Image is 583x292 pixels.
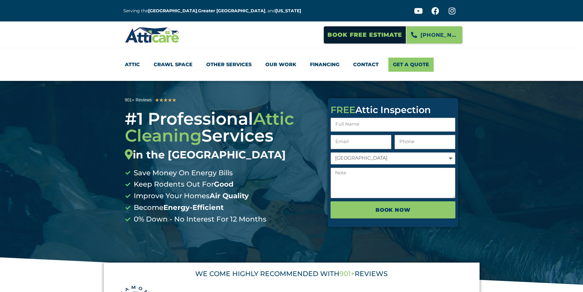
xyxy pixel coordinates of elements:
span: [PHONE_NUMBER] [420,30,458,40]
i: ★ [172,96,176,104]
i: ★ [155,96,159,104]
input: Only numbers and phone characters (#, -, *, etc) are accepted. [394,135,455,149]
span: Improve Your Homes [132,190,249,202]
a: Attic [125,58,140,72]
span: 901+ [339,270,355,278]
span: Attic Cleaning [125,108,294,146]
a: Get A Quote [388,58,434,72]
b: Energy-Efficient [163,203,224,212]
a: Crawl Space [154,58,192,72]
a: [US_STATE] [275,8,301,13]
a: Financing [310,58,339,72]
a: Book Free Estimate [323,26,406,44]
i: ★ [163,96,168,104]
span: Become [132,202,224,214]
a: [PHONE_NUMBER] [406,26,463,44]
p: Serving the , , and [123,7,306,14]
div: in the [GEOGRAPHIC_DATA] [125,149,319,161]
div: 5/5 [155,96,176,104]
button: BOOK NOW [331,201,455,218]
a: Our Work [265,58,296,72]
span: FREE [331,104,355,116]
span: BOOK NOW [376,205,411,215]
span: Keep Rodents Out For [132,179,234,190]
a: Other Services [206,58,252,72]
input: Email [331,135,391,149]
nav: Menu [125,58,458,72]
i: ★ [168,96,172,104]
b: Good [214,180,234,188]
span: 0% Down - No Interest For 12 Months [132,214,267,225]
a: Greater [GEOGRAPHIC_DATA] [198,8,265,13]
a: [GEOGRAPHIC_DATA] [148,8,197,13]
a: Contact [353,58,379,72]
div: 901+ Reviews [125,97,152,104]
b: Air Quality [210,192,249,200]
input: Full Name [331,118,455,132]
div: Attic Inspection [331,105,455,115]
div: WE COME HIGHLY RECOMMENDED WITH REVIEWS [112,271,472,277]
span: Book Free Estimate [327,29,402,41]
div: #1 Professional Services [125,110,319,161]
span: Save Money On Energy Bills [132,167,233,179]
i: ★ [159,96,163,104]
